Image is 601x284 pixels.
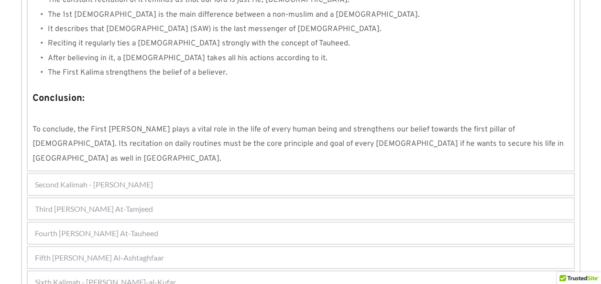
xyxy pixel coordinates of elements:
span: The First Kalima strengthens the belief of a believer. [48,68,228,77]
span: It describes that [DEMOGRAPHIC_DATA] (SAW) is the last messenger of [DEMOGRAPHIC_DATA]. [48,24,382,34]
span: Fourth [PERSON_NAME] At-Tauheed [35,228,158,239]
span: Second Kalimah - [PERSON_NAME] [35,179,153,190]
span: To conclude, the First [PERSON_NAME] plays a vital role in the life of every human being and stre... [33,125,566,164]
span: After believing in it, a [DEMOGRAPHIC_DATA] takes all his actions according to it. [48,54,328,63]
span: Third [PERSON_NAME] At-Tamjeed [35,203,153,215]
span: Reciting it regularly ties a [DEMOGRAPHIC_DATA] strongly with the concept of Tauheed. [48,39,350,48]
span: Fifth [PERSON_NAME] Al-Ashtaghfaar [35,252,164,263]
span: The 1st [DEMOGRAPHIC_DATA] is the main difference between a non-muslim and a [DEMOGRAPHIC_DATA]. [48,10,420,20]
strong: Conclusion: [33,92,85,105]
